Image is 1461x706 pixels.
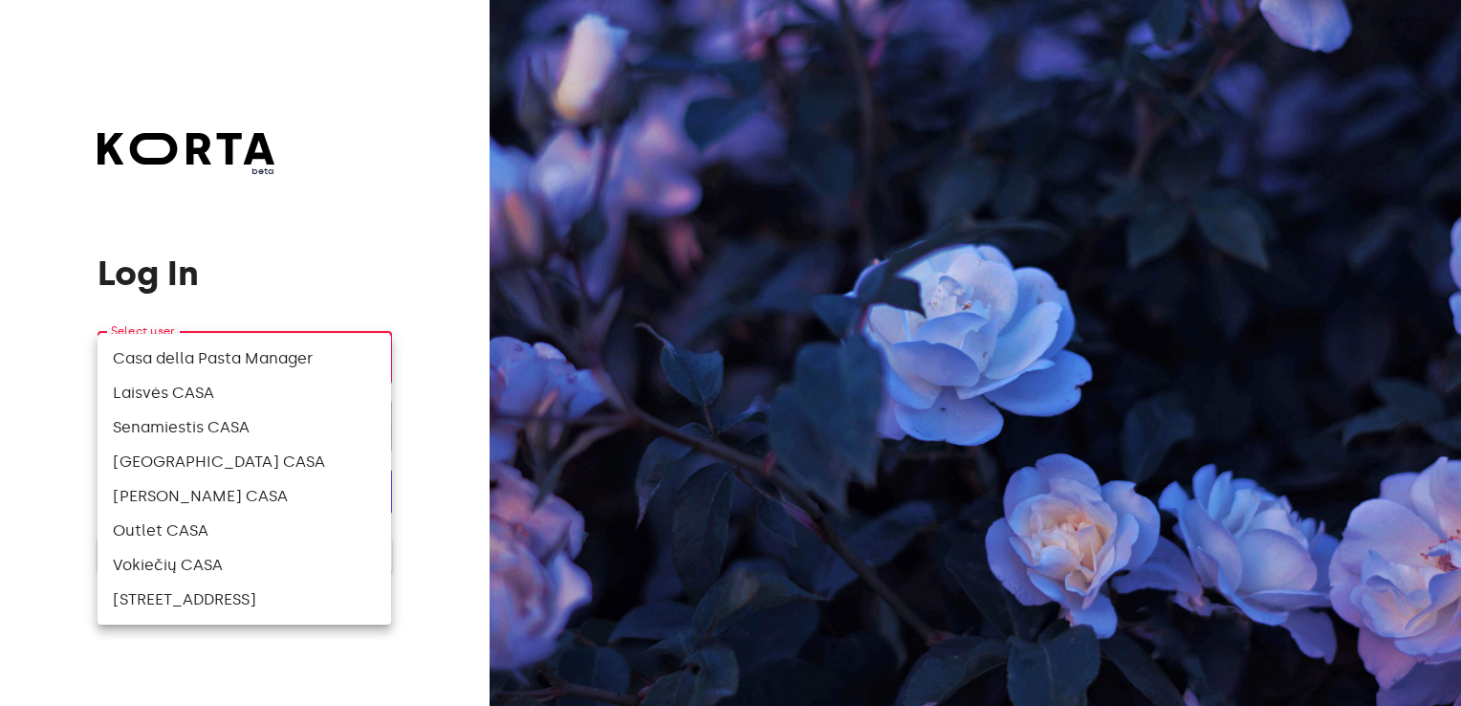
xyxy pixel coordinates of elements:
[98,514,391,548] li: Outlet CASA
[98,583,391,617] li: [STREET_ADDRESS]
[98,548,391,583] li: Vokiečių CASA
[98,445,391,479] li: [GEOGRAPHIC_DATA] CASA
[98,410,391,445] li: Senamiestis CASA
[98,342,391,376] li: Casa della Pasta Manager
[98,479,391,514] li: [PERSON_NAME] CASA
[98,376,391,410] li: Laisvės CASA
